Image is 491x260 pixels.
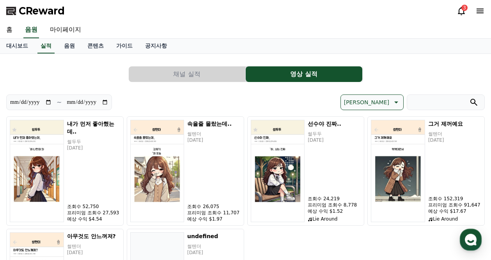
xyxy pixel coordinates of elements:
button: 속을줄 몰랐는데.. 속을줄 몰랐는데.. 썰텐더 [DATE] 조회수 26,075 프리미엄 조회수 11,707 예상 수익 $1.97 [127,116,244,226]
a: 공지사항 [139,39,173,53]
span: 홈 [25,207,29,213]
p: 조회수 152,319 [428,196,481,202]
span: CReward [19,5,65,17]
a: 실적 [37,39,55,53]
p: 썰텐더 [428,131,481,137]
img: 속을줄 몰랐는데.. [130,120,184,222]
a: 채널 실적 [129,66,246,82]
a: 콘텐츠 [81,39,110,53]
h5: 아무것도 안느껴져? [67,232,120,240]
p: [DATE] [187,137,240,143]
p: [DATE] [308,137,361,143]
p: 예상 수익 $1.97 [187,216,240,222]
p: [DATE] [428,137,481,143]
p: [PERSON_NAME] [344,97,389,108]
p: 프리미엄 조회수 91,647 [428,202,481,208]
button: 채널 실적 [129,66,245,82]
p: ~ [57,98,62,107]
div: 3 [461,5,468,11]
h5: 내가 먼저 좋아했는데.. [67,120,120,135]
span: 설정 [121,207,130,213]
a: CReward [6,5,65,17]
a: 대화 [51,195,101,215]
span: 대화 [71,207,81,214]
button: [PERSON_NAME] [340,94,404,110]
h5: 선수야 진짜.. [308,120,361,128]
button: 내가 먼저 좋아했는데.. 내가 먼저 좋아했는데.. 썰두두 [DATE] 조회수 52,750 프리미엄 조회수 27,593 예상 수익 $4.54 [6,116,124,226]
p: Lie Around [428,216,481,222]
button: 선수야 진짜.. 선수야 진짜.. 썰두두 [DATE] 조회수 24,219 프리미엄 조회수 8,778 예상 수익 $1.52 Lie Around [247,116,365,226]
a: 가이드 [110,39,139,53]
p: 프리미엄 조회수 8,778 [308,202,361,208]
img: 내가 먼저 좋아했는데.. [10,120,64,222]
p: 썰텐더 [187,243,240,249]
p: 썰텐더 [67,243,120,249]
h5: undefined [187,232,240,240]
p: 썰두두 [308,131,361,137]
a: 마이페이지 [44,22,87,38]
a: 3 [457,6,466,16]
p: [DATE] [67,249,120,256]
a: 음원 [58,39,81,53]
h5: 속을줄 몰랐는데.. [187,120,240,128]
p: 예상 수익 $4.54 [67,216,120,222]
a: 설정 [101,195,150,215]
p: 예상 수익 $17.67 [428,208,481,214]
h5: 그거 제꺼예요 [428,120,481,128]
p: Lie Around [308,216,361,222]
p: 조회수 24,219 [308,196,361,202]
p: 썰두두 [67,139,120,145]
p: 썰텐더 [187,131,240,137]
a: 영상 실적 [246,66,363,82]
button: 영상 실적 [246,66,362,82]
a: 음원 [23,22,39,38]
p: 프리미엄 조회수 11,707 [187,210,240,216]
p: 예상 수익 $1.52 [308,208,361,214]
img: 그거 제꺼예요 [371,120,425,222]
p: 조회수 26,075 [187,203,240,210]
p: 조회수 52,750 [67,203,120,210]
p: 프리미엄 조회수 27,593 [67,210,120,216]
p: [DATE] [67,145,120,151]
p: [DATE] [187,249,240,256]
a: 홈 [2,195,51,215]
img: 선수야 진짜.. [251,120,305,222]
button: 그거 제꺼예요 그거 제꺼예요 썰텐더 [DATE] 조회수 152,319 프리미엄 조회수 91,647 예상 수익 $17.67 Lie Around [367,116,485,226]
